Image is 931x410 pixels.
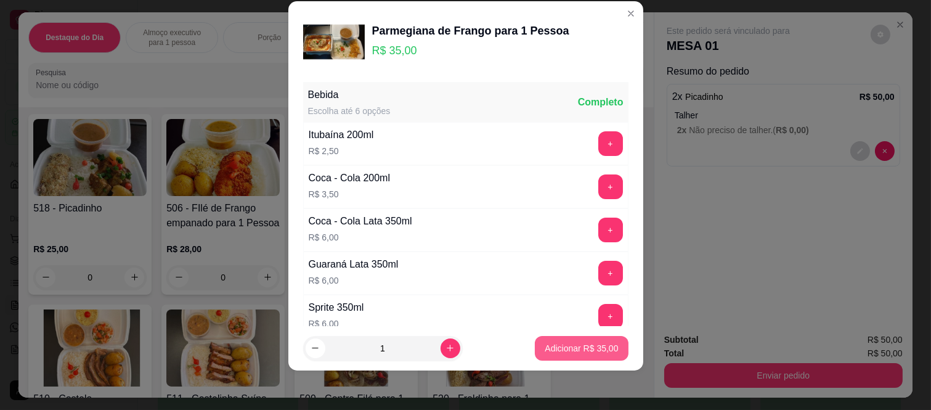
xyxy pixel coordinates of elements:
p: R$ 35,00 [372,42,569,59]
p: Adicionar R$ 35,00 [545,342,618,355]
button: add [598,218,623,242]
p: R$ 6,00 [309,318,364,330]
div: Completo [578,95,624,110]
p: R$ 3,50 [309,188,391,200]
p: R$ 6,00 [309,231,412,244]
div: Coca - Cola Lata 350ml [309,214,412,229]
div: Escolha até 6 opções [308,105,391,117]
div: Coca - Cola 200ml [309,171,391,186]
div: Parmegiana de Frango para 1 Pessoa [372,22,569,39]
p: R$ 6,00 [309,274,399,287]
button: decrease-product-quantity [306,338,325,358]
div: Sprite 350ml [309,300,364,315]
button: add [598,304,623,329]
button: Adicionar R$ 35,00 [535,336,628,361]
button: increase-product-quantity [441,338,460,358]
button: Close [621,4,641,23]
button: add [598,261,623,285]
button: add [598,174,623,199]
p: R$ 2,50 [309,145,374,157]
div: Guaraná Lata 350ml [309,257,399,272]
img: product-image [303,11,365,73]
button: add [598,131,623,156]
div: Itubaína 200ml [309,128,374,142]
div: Bebida [308,88,391,102]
